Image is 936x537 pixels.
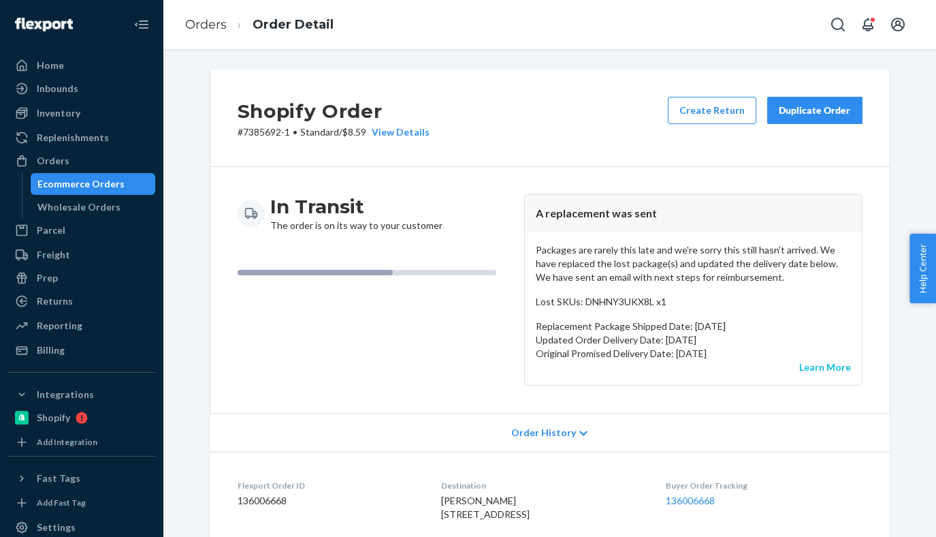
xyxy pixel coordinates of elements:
[8,339,155,361] a: Billing
[767,97,862,124] button: Duplicate Order
[8,315,155,337] a: Reporting
[536,243,851,284] p: Packages are rarely this late and we're sorry this still hasn't arrived. We have replaced the los...
[20,292,306,448] p: The purpose of this report is to provide a detailed breakdown of the lot tracked and expiration t...
[37,521,76,534] div: Settings
[511,426,576,440] span: Order History
[238,494,419,508] dd: 136006668
[37,177,125,191] div: Ecommerce Orders
[270,194,442,232] div: The order is on its way to your customer
[8,55,155,76] a: Home
[799,361,851,373] a: Learn More
[37,248,70,262] div: Freight
[37,59,64,72] div: Home
[20,123,304,197] span: This report provides current inventory levels for a selected product that is lot and/or expiratio...
[824,11,852,38] button: Open Search Box
[366,125,430,139] button: View Details
[909,234,936,303] button: Help Center
[37,319,82,333] div: Reporting
[37,271,58,285] div: Prep
[8,127,155,149] a: Replenishments
[536,295,851,309] p: Lost SKUs: DNHNY3UKX8L x1
[8,407,155,429] a: Shopify
[8,290,155,312] a: Returns
[8,102,155,124] a: Inventory
[8,495,155,511] a: Add Fast Tag
[8,467,155,489] button: Fast Tags
[666,495,715,506] a: 136006668
[20,510,148,532] strong: Documentation
[37,388,94,401] div: Integrations
[37,200,120,214] div: Wholesale Orders
[779,104,851,117] div: Duplicate Order
[666,480,862,491] dt: Buyer Order Tracking
[37,82,78,95] div: Inbounds
[31,173,156,195] a: Ecommerce Orders
[238,125,430,139] p: # 7385692-1 / $8.59
[854,11,882,38] button: Open notifications
[536,333,851,347] p: Updated Order Delivery Date: [DATE]
[441,495,530,520] span: [PERSON_NAME] [STREET_ADDRESS]
[37,106,80,120] div: Inventory
[8,434,155,450] a: Add Integration
[8,219,155,241] a: Parcel
[37,224,65,237] div: Parcel
[37,343,65,357] div: Billing
[174,5,344,45] ol: breadcrumbs
[884,11,911,38] button: Open account menu
[238,97,430,125] h2: Shopify Order
[31,196,156,218] a: Wholesale Orders
[15,18,73,31] img: Flexport logo
[37,294,73,308] div: Returns
[293,126,297,138] span: •
[8,78,155,99] a: Inbounds
[29,10,78,22] span: Support
[536,347,851,360] p: Original Promised Delivery Date: [DATE]
[8,267,155,289] a: Prep
[8,244,155,266] a: Freight
[668,97,756,124] button: Create Return
[20,261,87,283] strong: Purpose
[185,17,227,32] a: Orders
[300,126,339,138] span: Standard
[8,150,155,172] a: Orders
[37,131,109,144] div: Replenishments
[20,27,306,73] div: 884 Inventory - Lot tracking & FEFO (single product)
[37,472,80,485] div: Fast Tags
[37,154,69,168] div: Orders
[525,195,862,232] header: A replacement was sent
[253,17,334,32] a: Order Detail
[8,384,155,405] button: Integrations
[128,11,155,38] button: Close Navigation
[20,91,114,113] strong: Description
[37,436,97,448] div: Add Integration
[270,194,442,219] h3: In Transit
[536,320,851,333] p: Replacement Package Shipped Date: [DATE]
[37,497,86,508] div: Add Fast Tag
[238,480,419,491] dt: Flexport Order ID
[441,480,644,491] dt: Destination
[37,411,70,425] div: Shopify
